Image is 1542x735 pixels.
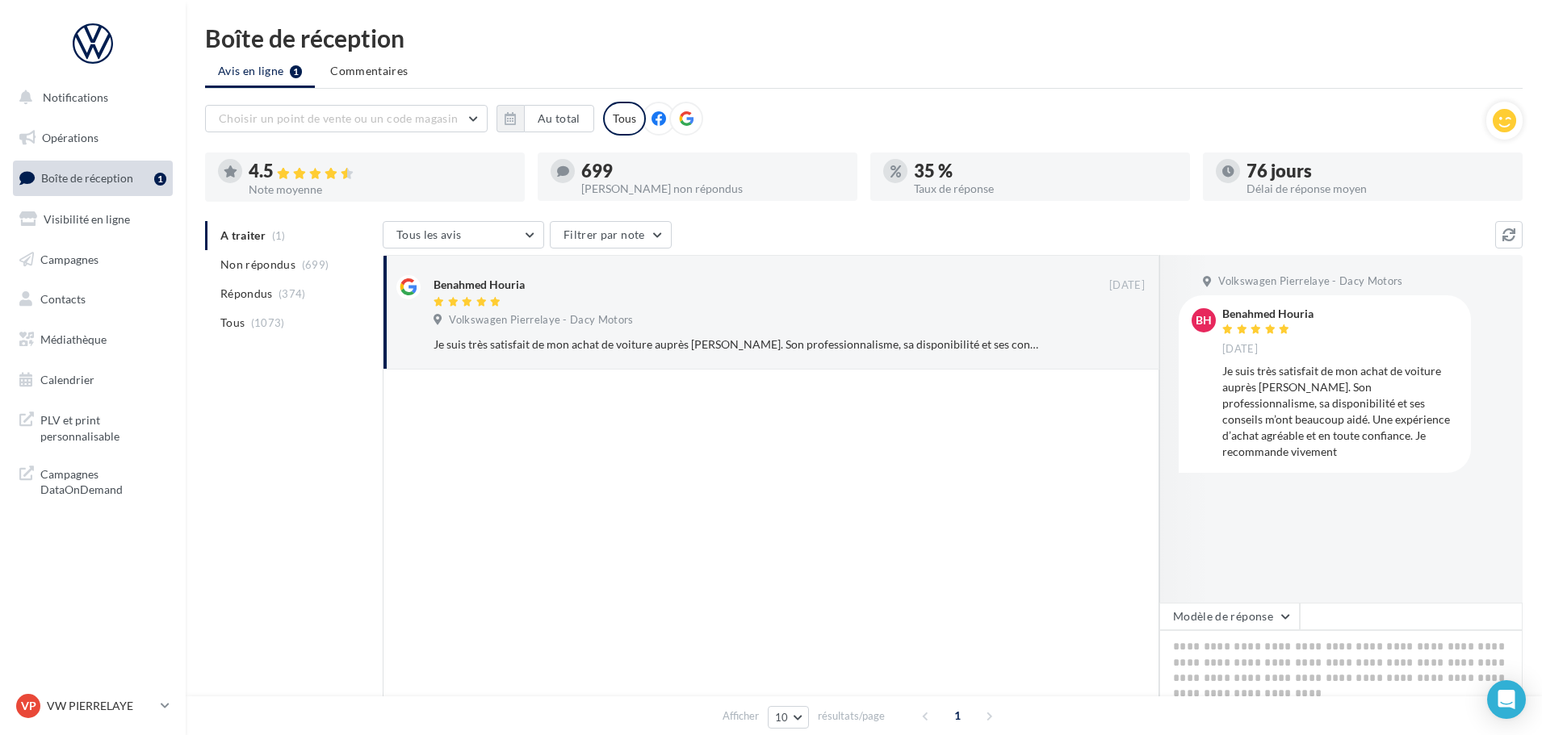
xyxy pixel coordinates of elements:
div: Boîte de réception [205,26,1523,50]
div: 76 jours [1247,162,1510,180]
span: Visibilité en ligne [44,212,130,226]
span: (374) [279,287,306,300]
div: Open Intercom Messenger [1487,680,1526,719]
a: PLV et print personnalisable [10,403,176,450]
span: 10 [775,711,789,724]
div: 699 [581,162,844,180]
div: Taux de réponse [914,183,1177,194]
button: 10 [768,706,809,729]
a: Médiathèque [10,323,176,357]
div: 35 % [914,162,1177,180]
div: Benahmed Houria [434,277,525,293]
span: Contacts [40,292,86,306]
div: 1 [154,173,166,186]
a: Calendrier [10,363,176,397]
div: 4.5 [249,162,512,181]
button: Tous les avis [383,221,544,248]
button: Au total [497,105,594,132]
span: Choisir un point de vente ou un code magasin [219,111,458,125]
span: Boîte de réception [41,171,133,185]
a: Boîte de réception1 [10,161,176,195]
div: Tous [603,102,646,136]
span: Répondus [220,286,273,302]
span: [DATE] [1109,278,1145,293]
div: Je suis très satisfait de mon achat de voiture auprès [PERSON_NAME]. Son professionnalisme, sa di... [1222,363,1458,460]
a: Opérations [10,121,176,155]
button: Notifications [10,81,170,115]
span: Médiathèque [40,332,107,346]
span: BH [1196,312,1212,328]
span: (699) [302,258,329,271]
span: Notifications [43,90,108,104]
a: Campagnes [10,243,176,277]
span: 1 [945,703,970,729]
div: Benahmed Houria [1222,308,1314,319]
div: Délai de réponse moyen [1247,183,1510,194]
span: Commentaires [330,63,408,79]
span: Volkswagen Pierrelaye - Dacy Motors [1218,274,1402,289]
p: VW PIERRELAYE [47,698,154,714]
div: Je suis très satisfait de mon achat de voiture auprès [PERSON_NAME]. Son professionnalisme, sa di... [434,336,1040,353]
span: Campagnes DataOnDemand [40,463,166,498]
button: Choisir un point de vente ou un code magasin [205,105,488,132]
span: [DATE] [1222,342,1258,357]
span: Opérations [42,131,98,144]
a: Contacts [10,282,176,316]
span: Tous [220,315,245,331]
span: (1073) [251,316,285,329]
span: PLV et print personnalisable [40,409,166,444]
div: Note moyenne [249,184,512,195]
span: Campagnes [40,252,98,265]
a: Campagnes DataOnDemand [10,457,176,504]
a: VP VW PIERRELAYE [13,691,173,721]
span: VP [21,698,36,714]
button: Filtrer par note [550,221,672,248]
span: Afficher [723,708,759,724]
span: Non répondus [220,257,295,273]
button: Au total [524,105,594,132]
button: Modèle de réponse [1159,603,1300,630]
span: Volkswagen Pierrelaye - Dacy Motors [449,313,633,328]
span: Tous les avis [396,228,462,241]
a: Visibilité en ligne [10,203,176,236]
span: résultats/page [818,708,885,724]
span: Calendrier [40,373,94,386]
div: [PERSON_NAME] non répondus [581,183,844,194]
